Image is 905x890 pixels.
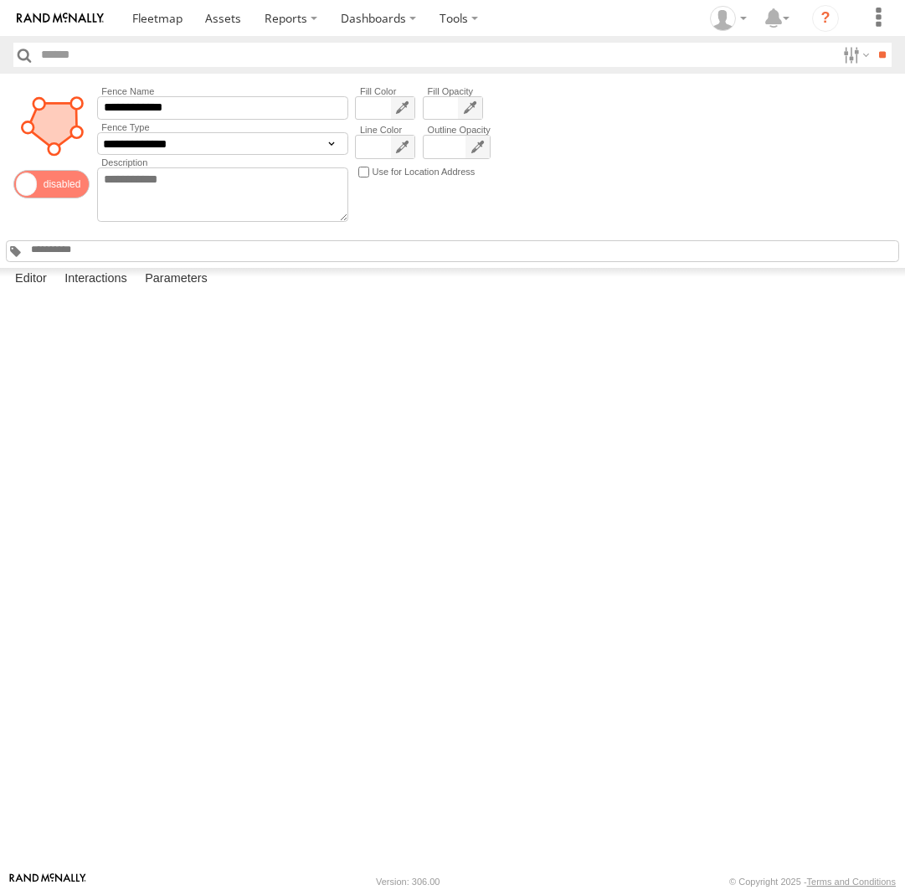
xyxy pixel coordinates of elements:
[9,873,86,890] a: Visit our Website
[423,125,491,135] label: Outline Opacity
[807,877,896,887] a: Terms and Conditions
[13,170,90,198] span: Enable/Disable Status
[376,877,440,887] div: Version: 306.00
[97,122,348,132] label: Fence Type
[355,86,415,96] label: Fill Color
[836,43,872,67] label: Search Filter Options
[7,268,55,291] label: Editor
[97,157,348,167] label: Description
[56,268,136,291] label: Interactions
[704,6,753,31] div: Helen Mason
[812,5,839,32] i: ?
[372,164,475,180] label: Use for Location Address
[423,86,483,96] label: Fill Opacity
[355,125,415,135] label: Line Color
[97,86,348,96] label: Fence Name
[17,13,104,24] img: rand-logo.svg
[729,877,896,887] div: © Copyright 2025 -
[136,268,216,291] label: Parameters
